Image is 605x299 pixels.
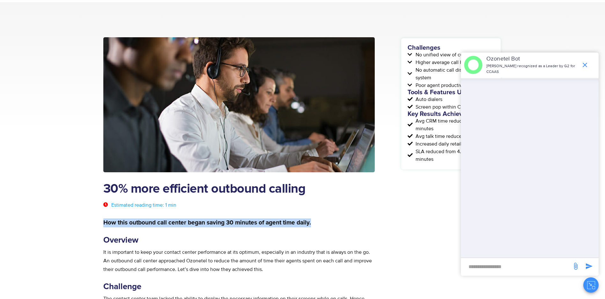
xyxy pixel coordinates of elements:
h1: 30% more efficient outbound calling [103,182,375,196]
span: Estimated reading time: [111,202,164,208]
span: Poor agent productivity [414,82,468,89]
span: Increased daily retails [414,140,464,148]
span: Auto dialers [414,96,442,103]
span: send message [583,260,595,273]
span: No automatic call distribution system [414,66,494,82]
img: header [464,56,483,74]
span: 1 min [165,202,176,208]
strong: Challenge [103,282,141,291]
span: SLA reduced from 4.5 hrs to 30 minutes [414,148,494,163]
span: Higher average call handling time [414,59,491,66]
span: end chat or minimize [579,59,591,71]
button: Close chat [583,277,599,293]
strong: How this outbound call center began saving 30 minutes of agent time daily. [103,220,311,226]
div: new-msg-input [464,261,569,273]
strong: Overview [103,236,138,244]
h5: Challenges [408,45,494,51]
span: No unified view of customer data [414,51,489,59]
p: [PERSON_NAME] recognized as a Leader by G2 for CCAAS [486,63,578,75]
span: Avg talk time reduced [414,132,465,140]
p: Ozonetel Bot [486,55,578,63]
h5: Tools & Features Used [408,89,494,96]
p: It is important to keep your contact center performance at its optimum, especially in an industry... [103,248,375,274]
span: Screen pop within CRM [414,103,468,111]
span: Avg CRM time reduced by 30+ minutes [414,117,494,132]
h5: Key Results Achieved [408,111,494,117]
span: send message [569,260,582,273]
